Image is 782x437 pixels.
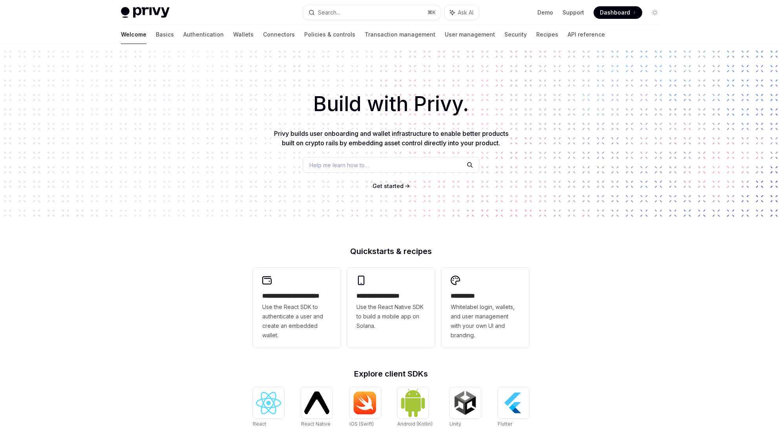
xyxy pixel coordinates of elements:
[304,25,355,44] a: Policies & controls
[373,183,404,189] span: Get started
[301,421,331,427] span: React Native
[537,9,553,16] a: Demo
[356,302,426,331] span: Use the React Native SDK to build a mobile app on Solana.
[498,387,529,428] a: FlutterFlutter
[304,391,329,414] img: React Native
[121,25,146,44] a: Welcome
[183,25,224,44] a: Authentication
[453,390,478,415] img: Unity
[256,392,281,414] img: React
[365,25,435,44] a: Transaction management
[233,25,254,44] a: Wallets
[428,9,436,16] span: ⌘ K
[121,7,170,18] img: light logo
[262,302,331,340] span: Use the React SDK to authenticate a user and create an embedded wallet.
[449,421,461,427] span: Unity
[397,387,433,428] a: Android (Kotlin)Android (Kotlin)
[594,6,642,19] a: Dashboard
[353,391,378,415] img: iOS (Swift)
[504,25,527,44] a: Security
[303,5,440,20] button: Search...⌘K
[253,370,529,378] h2: Explore client SDKs
[563,9,584,16] a: Support
[263,25,295,44] a: Connectors
[349,421,374,427] span: iOS (Swift)
[13,89,769,119] h1: Build with Privy.
[274,130,508,147] span: Privy builds user onboarding and wallet infrastructure to enable better products built on crypto ...
[444,5,479,20] button: Ask AI
[156,25,174,44] a: Basics
[600,9,630,16] span: Dashboard
[536,25,558,44] a: Recipes
[449,387,481,428] a: UnityUnity
[445,25,495,44] a: User management
[498,421,512,427] span: Flutter
[451,302,520,340] span: Whitelabel login, wallets, and user management with your own UI and branding.
[253,421,266,427] span: React
[349,387,381,428] a: iOS (Swift)iOS (Swift)
[458,9,473,16] span: Ask AI
[309,161,369,169] span: Help me learn how to…
[253,247,529,255] h2: Quickstarts & recipes
[301,387,333,428] a: React NativeReact Native
[501,390,526,415] img: Flutter
[568,25,605,44] a: API reference
[397,421,433,427] span: Android (Kotlin)
[373,182,404,190] a: Get started
[441,268,529,348] a: **** *****Whitelabel login, wallets, and user management with your own UI and branding.
[649,6,661,19] button: Toggle dark mode
[347,268,435,348] a: **** **** **** ***Use the React Native SDK to build a mobile app on Solana.
[253,387,284,428] a: ReactReact
[318,8,340,17] div: Search...
[400,388,426,417] img: Android (Kotlin)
